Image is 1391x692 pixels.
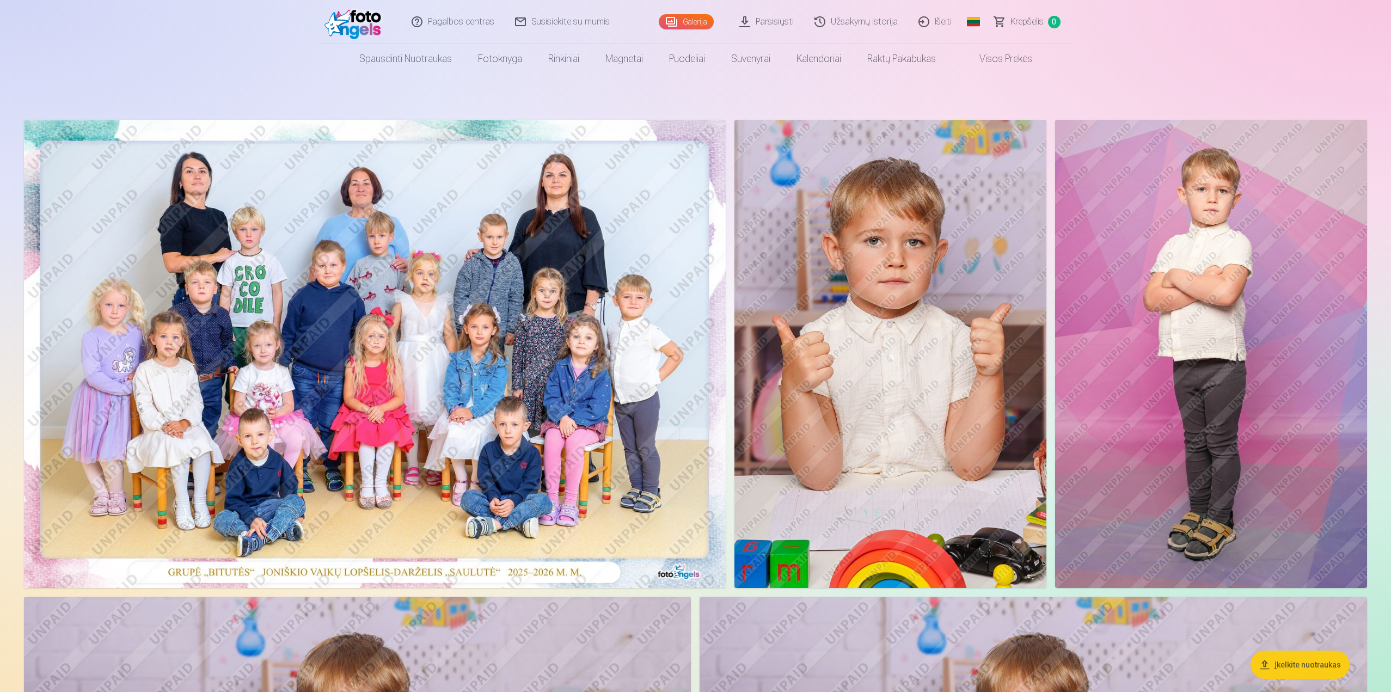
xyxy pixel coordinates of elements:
[465,44,535,74] a: Fotoknyga
[656,44,718,74] a: Puodeliai
[659,14,714,29] a: Galerija
[324,4,387,39] img: /fa2
[783,44,854,74] a: Kalendoriai
[1010,15,1044,28] span: Krepšelis
[346,44,465,74] a: Spausdinti nuotraukas
[718,44,783,74] a: Suvenyrai
[1251,651,1350,679] button: Įkelkite nuotraukas
[592,44,656,74] a: Magnetai
[854,44,949,74] a: Raktų pakabukas
[949,44,1045,74] a: Visos prekės
[1048,16,1061,28] span: 0
[535,44,592,74] a: Rinkiniai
